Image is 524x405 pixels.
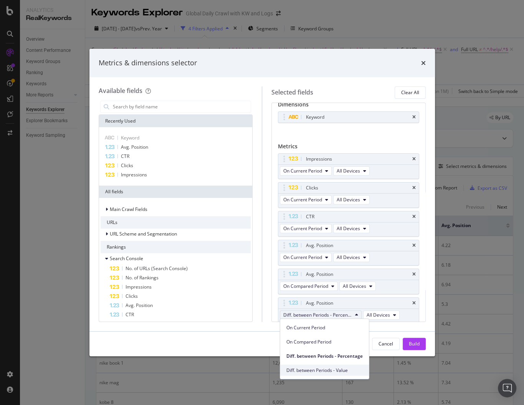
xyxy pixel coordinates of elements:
div: All fields [99,186,253,198]
span: All Devices [337,196,360,203]
span: Clicks [126,293,138,299]
div: Avg. PositiontimesDiff. between Periods - PercentageAll Devices [278,297,419,323]
button: All Devices [333,195,370,204]
div: Metrics [278,143,419,153]
span: On Current Period [283,168,322,174]
span: Avg. Position [126,302,153,309]
div: times [412,214,416,219]
span: Avg. Position [121,144,148,150]
span: CTR [126,311,134,318]
span: No. of URLs (Search Console) [126,265,188,272]
div: Open Intercom Messenger [498,379,516,397]
span: Diff. between Periods - Percentage [286,352,363,359]
span: Impressions [126,284,152,290]
span: Search Console [110,255,143,262]
button: All Devices [333,253,370,262]
span: On Current Period [286,324,363,331]
button: All Devices [333,224,370,233]
button: Cancel [372,338,400,350]
div: times [412,115,416,120]
span: Main Crawl Fields [110,206,147,212]
div: ClickstimesOn Current PeriodAll Devices [278,182,419,208]
div: modal [89,49,435,356]
div: CTRtimesOn Current PeriodAll Devices [278,211,419,237]
div: Metrics & dimensions selector [99,58,197,68]
div: Recently Used [99,115,253,127]
div: ImpressionstimesOn Current PeriodAll Devices [278,153,419,179]
input: Search by field name [112,101,251,113]
button: All Devices [363,310,400,320]
div: times [412,243,416,248]
button: On Current Period [280,224,332,233]
span: On Current Period [283,225,322,232]
div: Cancel [379,340,393,347]
button: All Devices [339,282,376,291]
div: Avg. Position [306,299,333,307]
span: All Devices [367,312,390,318]
div: Clear All [401,89,419,96]
span: Diff. between Periods - Value [286,367,363,373]
div: Keyword [306,113,324,121]
span: On Compared Period [283,283,328,289]
div: Build [409,340,420,347]
span: Keyword [121,134,139,141]
button: On Compared Period [280,282,338,291]
button: Diff. between Periods - Percentage [280,310,362,320]
span: URL Scheme and Segmentation [110,231,177,237]
div: times [412,157,416,161]
span: All Devices [337,254,360,261]
span: All Devices [337,225,360,232]
div: Dimensions [278,101,419,111]
span: On Current Period [283,196,322,203]
button: On Current Period [280,253,332,262]
span: All Devices [337,168,360,174]
div: times [412,186,416,190]
span: Diff. between Periods - Percentage [283,312,352,318]
span: Clicks [121,162,133,169]
span: On Compared Period [286,338,363,345]
div: Rankings [101,241,251,253]
div: Avg. Position [306,242,333,249]
div: Impressions [306,155,332,163]
button: Clear All [395,86,426,99]
div: Avg. Position [306,271,333,278]
div: times [412,272,416,277]
div: Clicks [306,184,318,192]
div: times [412,301,416,305]
div: times [421,58,426,68]
button: On Current Period [280,195,332,204]
button: All Devices [333,166,370,176]
div: CTR [306,213,314,221]
div: Keywordtimes [278,111,419,123]
div: Avg. PositiontimesOn Current PeriodAll Devices [278,240,419,266]
button: On Current Period [280,166,332,176]
div: Selected fields [271,88,313,97]
span: Impressions [121,171,147,178]
button: Build [403,338,426,350]
div: URLs [101,216,251,229]
span: No. of Rankings [126,274,159,281]
span: All Devices [343,283,366,289]
span: On Current Period [283,254,322,261]
div: Available fields [99,86,142,95]
div: Avg. PositiontimesOn Compared PeriodAll Devices [278,269,419,294]
span: CTR [121,153,129,159]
